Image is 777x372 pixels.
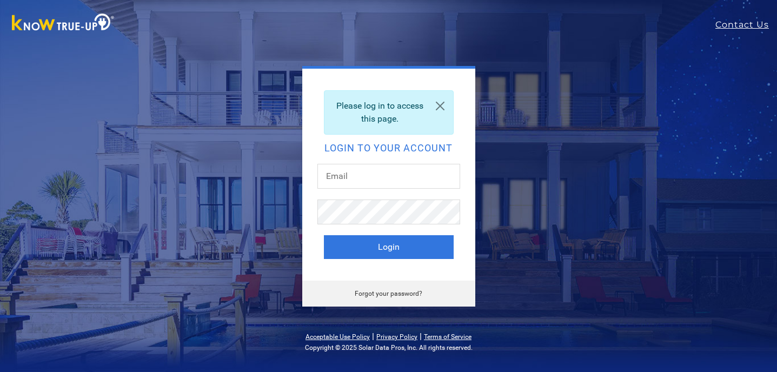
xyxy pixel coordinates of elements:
[355,290,422,297] a: Forgot your password?
[324,235,454,259] button: Login
[317,164,460,189] input: Email
[376,333,417,341] a: Privacy Policy
[6,11,120,36] img: Know True-Up
[424,333,471,341] a: Terms of Service
[306,333,370,341] a: Acceptable Use Policy
[715,18,777,31] a: Contact Us
[324,90,454,135] div: Please log in to access this page.
[324,143,454,153] h2: Login to your account
[427,91,453,121] a: Close
[420,331,422,341] span: |
[372,331,374,341] span: |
